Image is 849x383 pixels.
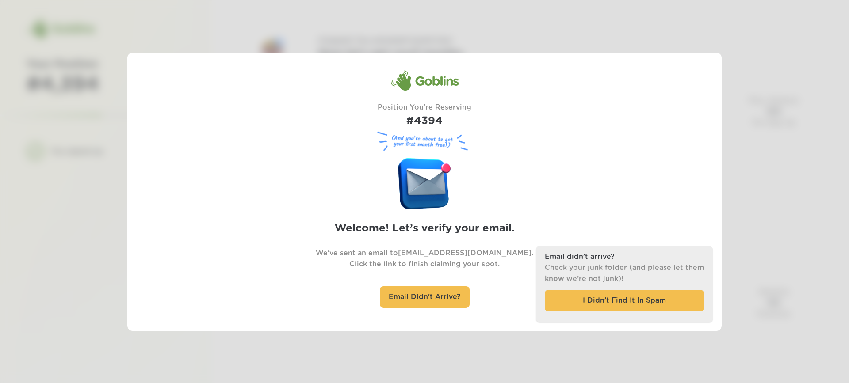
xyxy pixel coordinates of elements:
[335,220,515,237] h2: Welcome! Let’s verify your email.
[316,248,533,270] p: We've sent an email to [EMAIL_ADDRESS][DOMAIN_NAME] . Click the link to finish claiming your spot.
[545,251,704,262] h3: Email didn’t arrive?
[545,262,704,284] p: Check your junk folder (and please let them know we’re not junk)!
[390,70,459,91] div: Goblins
[378,102,471,129] div: Position You're Reserving
[545,290,704,311] div: I Didn’t Find It In Spam
[374,129,475,154] figure: (And you’re about to get your first month free!)
[378,113,471,129] h1: #4394
[380,286,470,308] div: Email Didn't Arrive?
